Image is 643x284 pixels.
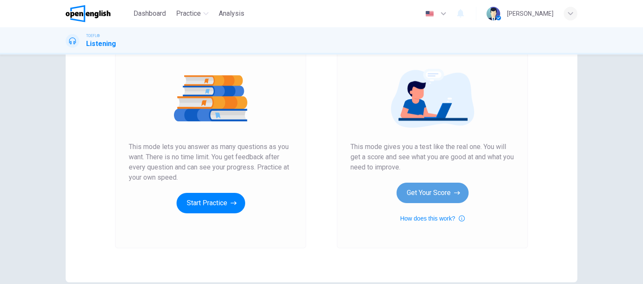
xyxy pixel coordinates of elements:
[350,142,514,172] span: This mode gives you a test like the real one. You will get a score and see what you are good at a...
[215,6,248,21] button: Analysis
[424,11,435,17] img: en
[129,142,293,183] span: This mode lets you answer as many questions as you want. There is no time limit. You get feedback...
[133,9,166,19] span: Dashboard
[400,213,464,224] button: How does this work?
[219,9,244,19] span: Analysis
[177,193,245,213] button: Start Practice
[66,5,130,22] a: OpenEnglish logo
[173,6,212,21] button: Practice
[397,183,469,203] button: Get Your Score
[86,33,100,39] span: TOEFL®
[86,39,116,49] h1: Listening
[176,9,201,19] span: Practice
[66,5,110,22] img: OpenEnglish logo
[130,6,169,21] button: Dashboard
[507,9,553,19] div: [PERSON_NAME]
[487,7,500,20] img: Profile picture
